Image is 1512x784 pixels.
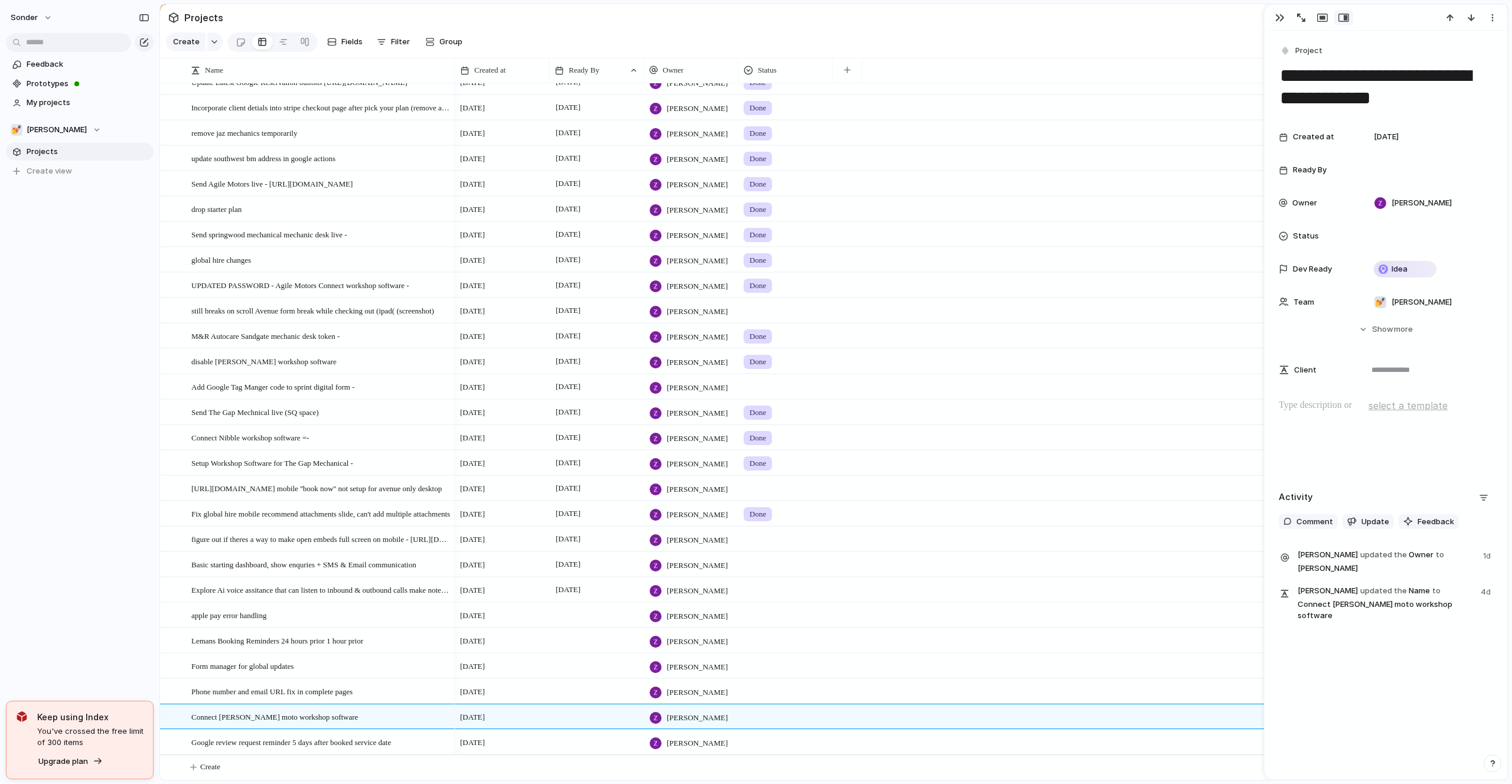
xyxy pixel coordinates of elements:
[1342,514,1394,530] button: Update
[460,686,485,698] span: [DATE]
[667,484,728,495] span: [PERSON_NAME]
[460,331,485,342] span: [DATE]
[750,229,766,241] span: Done
[1394,324,1413,335] span: more
[667,712,728,724] span: [PERSON_NAME]
[667,280,728,292] span: [PERSON_NAME]
[460,128,485,139] span: [DATE]
[750,331,766,342] span: Done
[667,77,728,89] span: [PERSON_NAME]
[553,583,584,597] span: [DATE]
[460,381,485,393] span: [DATE]
[1399,514,1459,530] button: Feedback
[191,583,451,596] span: Explore Ai voice assitance that can listen to inbound & outbound calls make notes and add to aven...
[191,659,294,672] span: Form manager for global updates
[1293,296,1314,308] span: Team
[1295,45,1322,57] span: Project
[667,128,728,140] span: [PERSON_NAME]
[1360,549,1407,561] span: updated the
[439,36,462,48] span: Group
[667,382,728,394] span: [PERSON_NAME]
[553,380,584,394] span: [DATE]
[460,584,485,596] span: [DATE]
[191,151,335,165] span: update southwest bm address in google actions
[27,146,149,158] span: Projects
[667,509,728,521] span: [PERSON_NAME]
[553,227,584,241] span: [DATE]
[6,55,154,73] a: Feedback
[750,204,766,215] span: Done
[460,102,485,114] span: [DATE]
[1361,516,1389,528] span: Update
[182,7,226,28] span: Projects
[11,124,22,136] div: 💅
[667,153,728,165] span: [PERSON_NAME]
[1279,491,1313,504] h2: Activity
[191,710,358,723] span: Connect [PERSON_NAME] moto workshop software
[191,100,451,114] span: Incorporate client detials into stripe checkout page after pick your plan (remove a step)
[27,124,87,136] span: [PERSON_NAME]
[553,202,584,216] span: [DATE]
[460,508,485,520] span: [DATE]
[1294,364,1317,376] span: Client
[5,8,58,27] button: sonder
[460,153,485,165] span: [DATE]
[553,100,584,115] span: [DATE]
[191,380,355,393] span: Add Google Tag Manger code to sprint digital form -
[1483,548,1493,562] span: 1d
[569,64,599,76] span: Ready By
[750,508,766,520] span: Done
[667,103,728,115] span: [PERSON_NAME]
[1481,584,1493,598] span: 4d
[322,32,367,51] button: Fields
[667,306,728,318] span: [PERSON_NAME]
[6,94,154,112] a: My projects
[667,179,728,191] span: [PERSON_NAME]
[191,481,442,495] span: [URL][DOMAIN_NAME] mobile ''book now'' not setup for avenue only desktop
[667,204,728,216] span: [PERSON_NAME]
[460,204,485,215] span: [DATE]
[667,687,728,698] span: [PERSON_NAME]
[1293,164,1327,176] span: Ready By
[191,329,340,342] span: M&R Autocare Sandgate mechanic desk token -
[460,432,485,444] span: [DATE]
[750,432,766,444] span: Done
[419,32,468,51] button: Group
[460,610,485,622] span: [DATE]
[11,12,38,24] span: sonder
[191,405,319,419] span: Send The Gap Mechnical live (SQ space)
[1298,548,1476,574] span: Owner
[191,608,266,622] span: apple pay error handling
[553,405,584,419] span: [DATE]
[460,280,485,292] span: [DATE]
[663,64,683,76] span: Owner
[1432,585,1441,597] span: to
[460,534,485,545] span: [DATE]
[460,559,485,571] span: [DATE]
[750,407,766,419] span: Done
[460,483,485,495] span: [DATE]
[553,354,584,368] span: [DATE]
[1367,397,1449,414] button: select a template
[1360,585,1407,597] span: updated the
[173,36,200,48] span: Create
[1368,398,1448,413] span: select a template
[553,126,584,140] span: [DATE]
[460,407,485,419] span: [DATE]
[553,532,584,546] span: [DATE]
[27,78,149,90] span: Prototypes
[553,481,584,495] span: [DATE]
[191,456,353,469] span: Setup Workshop Software for The Gap Mechanical -
[553,151,584,165] span: [DATE]
[191,126,297,139] span: remove jaz mechanics temporarily
[191,354,337,368] span: disable [PERSON_NAME] workshop software
[553,329,584,343] span: [DATE]
[191,202,242,215] span: drop starter plan
[474,64,506,76] span: Created at
[1374,296,1386,308] div: 💅
[460,229,485,241] span: [DATE]
[1279,319,1493,340] button: Showmore
[1298,549,1358,561] span: [PERSON_NAME]
[667,458,728,470] span: [PERSON_NAME]
[1293,131,1334,143] span: Created at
